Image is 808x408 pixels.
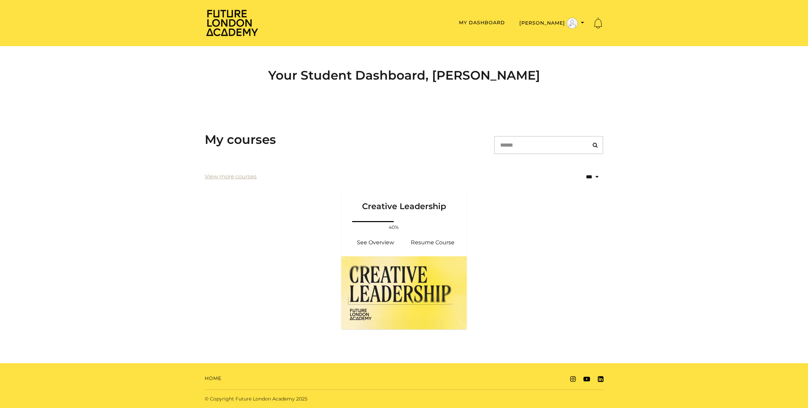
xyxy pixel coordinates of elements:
[459,19,505,26] a: My Dashboard
[404,234,461,251] a: Creative Leadership: Resume Course
[349,190,459,212] h3: Creative Leadership
[199,395,404,403] div: © Copyright Future London Academy 2025
[205,9,259,37] img: Home Page
[347,234,404,251] a: Creative Leadership: See Overview
[341,190,467,220] a: Creative Leadership
[205,68,603,83] h2: Your Student Dashboard, [PERSON_NAME]
[205,132,276,147] h3: My courses
[205,375,221,382] a: Home
[564,169,603,185] select: status
[205,173,257,181] a: View more courses
[386,224,402,231] span: 40%
[517,17,586,29] button: Toggle menu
